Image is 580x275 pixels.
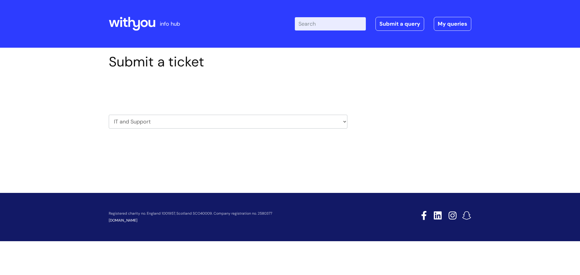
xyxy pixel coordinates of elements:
[109,212,378,216] p: Registered charity no. England 1001957, Scotland SCO40009. Company registration no. 2580377
[109,218,137,223] a: [DOMAIN_NAME]
[109,84,347,95] h2: Select issue type
[295,17,366,30] input: Search
[109,54,347,70] h1: Submit a ticket
[434,17,471,31] a: My queries
[375,17,424,31] a: Submit a query
[160,19,180,29] p: info hub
